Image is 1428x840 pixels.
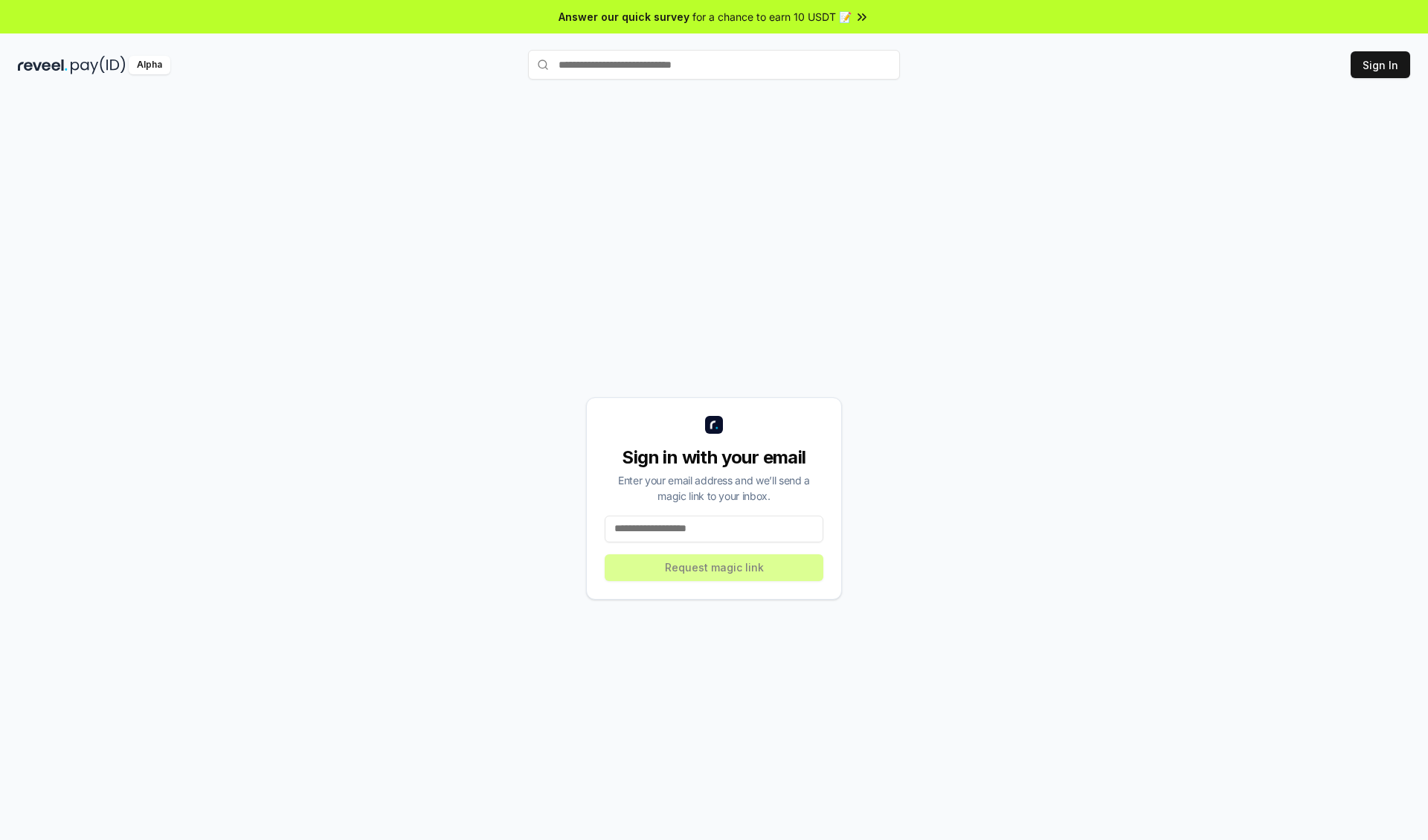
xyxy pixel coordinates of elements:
span: for a chance to earn 10 USDT 📝 [692,9,852,25]
button: Sign In [1351,51,1410,78]
span: Answer our quick survey [559,9,689,25]
img: reveel_dark [18,56,68,74]
div: Alpha [129,56,170,74]
img: pay_id [71,56,126,74]
div: Sign in with your email [605,446,823,469]
img: logo_small [705,416,723,434]
div: Enter your email address and we’ll send a magic link to your inbox. [605,472,823,504]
